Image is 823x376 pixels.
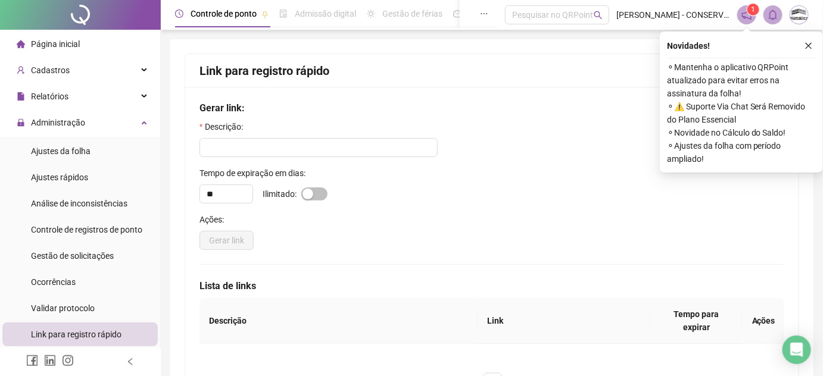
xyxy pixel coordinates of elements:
span: bell [768,10,778,20]
span: Página inicial [31,39,80,49]
span: Validar protocolo [31,303,95,313]
sup: 1 [747,4,759,15]
span: [PERSON_NAME] - CONSERV METALICA ENGENHARIA LTDA [616,8,730,21]
span: sun [367,10,375,18]
span: left [126,358,135,366]
span: Ajustes rápidos [31,173,88,182]
span: Cadastros [31,65,70,75]
img: 17951 [790,6,808,24]
span: ⚬ Mantenha o aplicativo QRPoint atualizado para evitar erros na assinatura da folha! [667,61,816,100]
span: clock-circle [175,10,183,18]
span: search [594,11,603,20]
span: Gestão de férias [382,9,442,18]
span: pushpin [261,11,269,18]
span: ellipsis [480,10,488,18]
span: ⚬ ⚠️ Suporte Via Chat Será Removido do Plano Essencial [667,100,816,126]
h5: Gerar link: [199,101,784,115]
span: file [17,92,25,101]
span: close [805,42,813,50]
span: Admissão digital [295,9,356,18]
span: Controle de registros de ponto [31,225,142,234]
span: Ocorrências [31,277,76,287]
span: linkedin [44,355,56,366]
span: user-add [17,66,25,74]
span: Novidades ! [667,39,710,52]
span: Relatórios [31,92,68,101]
h4: Link para registro rápido [199,62,784,79]
span: Ajustes da folha [31,146,91,156]
span: facebook [26,355,38,366]
span: Gestão de solicitações [31,251,114,261]
label: Tempo de expiração em dias: [199,167,313,180]
button: Gerar link [199,231,254,250]
span: Análise de inconsistências [31,199,127,208]
label: Descrição: [199,120,251,133]
span: home [17,40,25,48]
span: Administração [31,118,85,127]
span: Link para registro rápido [31,330,121,339]
div: Open Intercom Messenger [783,336,811,364]
span: file-done [279,10,288,18]
h5: Lista de links [199,279,784,293]
span: Ilimitado: [263,187,297,200]
span: Controle de ponto [191,9,257,18]
span: ⚬ Novidade no Cálculo do Saldo! [667,126,816,139]
th: Tempo para expirar [650,298,743,344]
span: lock [17,118,25,127]
th: Link [478,298,650,344]
span: instagram [62,355,74,366]
span: 1 [752,5,756,14]
span: ⚬ Ajustes da folha com período ampliado! [667,139,816,165]
th: Descrição [199,298,478,344]
span: dashboard [453,10,462,18]
th: Ações [743,298,785,344]
label: Ações: [199,213,232,226]
span: notification [741,10,752,20]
